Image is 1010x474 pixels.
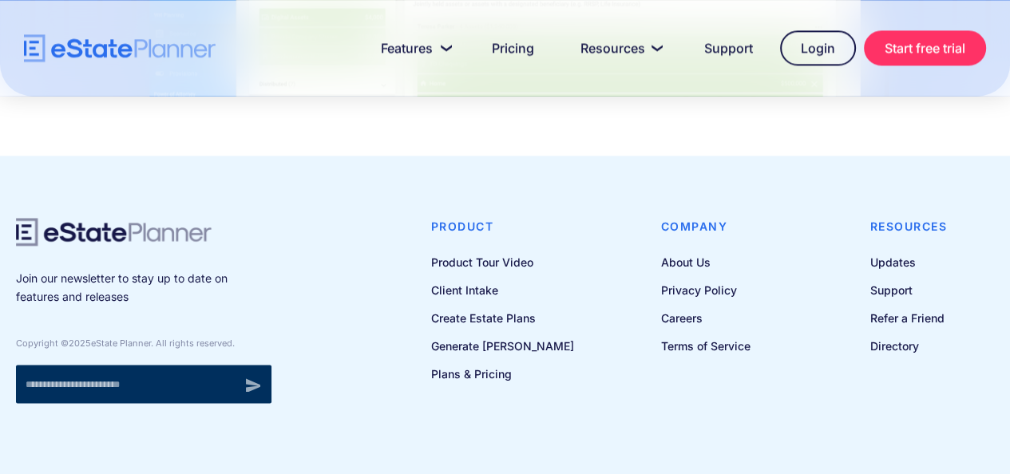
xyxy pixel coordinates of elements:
span: 2025 [69,338,91,349]
a: Pricing [473,32,553,64]
a: Support [870,280,948,300]
a: Generate [PERSON_NAME] [431,336,574,356]
a: Client Intake [431,280,574,300]
a: Careers [661,308,751,328]
form: Newsletter signup [16,365,271,403]
a: About Us [661,252,751,272]
a: Updates [870,252,948,272]
h4: Product [431,218,574,235]
div: Copyright © eState Planner. All rights reserved. [16,338,271,349]
a: Resources [561,32,677,64]
h4: Company [661,218,751,235]
a: Start free trial [864,30,986,65]
a: Support [685,32,772,64]
a: Privacy Policy [661,280,751,300]
a: Refer a Friend [870,308,948,328]
h4: Resources [870,218,948,235]
span: Last Name [204,1,262,14]
a: Directory [870,336,948,356]
a: Product Tour Video [431,252,574,272]
a: Features [362,32,465,64]
a: Create Estate Plans [431,308,574,328]
a: home [24,34,216,62]
p: Join our newsletter to stay up to date on features and releases [16,270,271,306]
a: Terms of Service [661,336,751,356]
a: Plans & Pricing [431,364,574,384]
a: Login [780,30,856,65]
